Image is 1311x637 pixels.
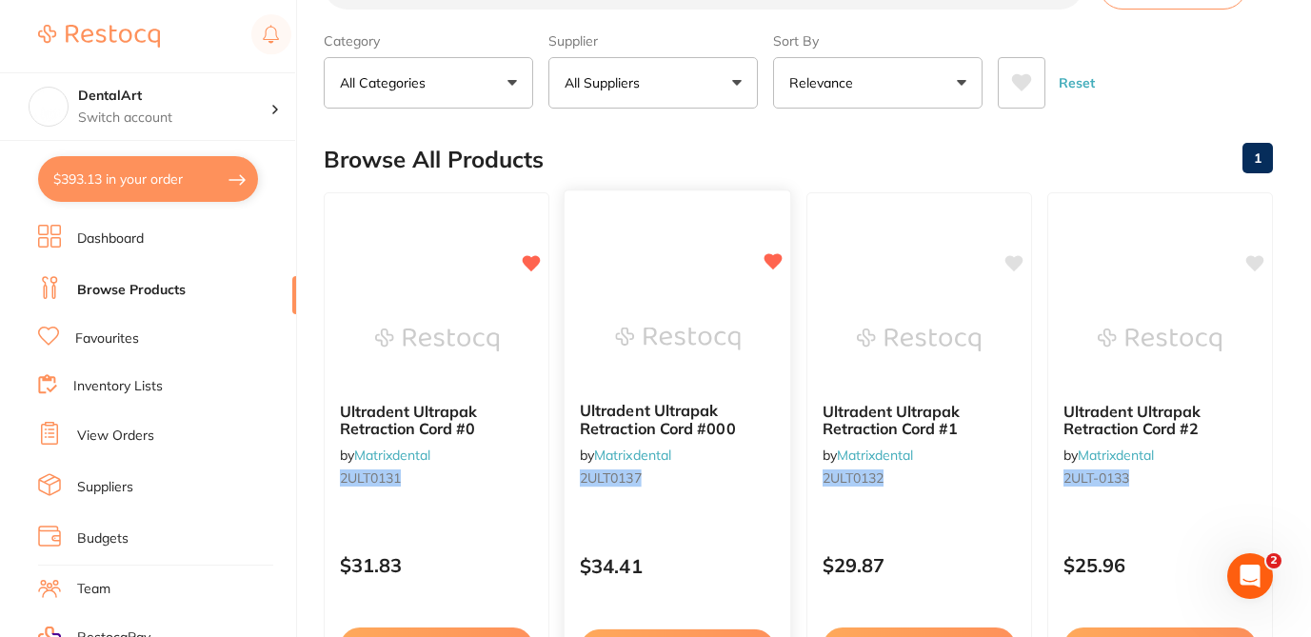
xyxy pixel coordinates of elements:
[77,478,133,497] a: Suppliers
[580,446,671,463] span: by
[823,447,913,464] span: by
[615,290,740,387] img: Ultradent Ultrapak Retraction Cord #000
[823,402,960,438] span: Ultradent Ultrapak Retraction Cord #1
[78,87,270,106] h4: DentalArt
[340,402,477,438] span: Ultradent Ultrapak Retraction Cord #0
[340,447,430,464] span: by
[857,292,981,388] img: Ultradent Ultrapak Retraction Cord #1
[38,25,160,48] img: Restocq Logo
[789,73,861,92] p: Relevance
[548,57,758,109] button: All Suppliers
[823,554,1016,576] p: $29.87
[1063,402,1201,438] span: Ultradent Ultrapak Retraction Cord #2
[354,447,430,464] a: Matrixdental
[1063,403,1257,438] b: Ultradent Ultrapak Retraction Cord #2
[340,403,533,438] b: Ultradent Ultrapak Retraction Cord #0
[1266,553,1281,568] span: 2
[324,57,533,109] button: All Categories
[773,32,983,50] label: Sort By
[1098,292,1222,388] img: Ultradent Ultrapak Retraction Cord #2
[580,401,736,438] span: Ultradent Ultrapak Retraction Cord #000
[30,88,68,126] img: DentalArt
[340,73,433,92] p: All Categories
[340,554,533,576] p: $31.83
[324,147,544,173] h2: Browse All Products
[580,469,642,487] em: 2ULT0137
[38,14,160,58] a: Restocq Logo
[77,229,144,249] a: Dashboard
[548,32,758,50] label: Supplier
[773,57,983,109] button: Relevance
[38,156,258,202] button: $393.13 in your order
[565,73,647,92] p: All Suppliers
[823,469,884,487] em: 2ULT0132
[77,580,110,599] a: Team
[77,427,154,446] a: View Orders
[823,403,1016,438] b: Ultradent Ultrapak Retraction Cord #1
[78,109,270,128] p: Switch account
[77,529,129,548] a: Budgets
[75,329,139,348] a: Favourites
[375,292,499,388] img: Ultradent Ultrapak Retraction Cord #0
[1053,57,1101,109] button: Reset
[340,469,401,487] em: 2ULT0131
[580,402,775,437] b: Ultradent Ultrapak Retraction Cord #000
[1063,469,1129,487] em: 2ULT-0133
[73,377,163,396] a: Inventory Lists
[77,281,186,300] a: Browse Products
[580,555,775,577] p: $34.41
[1063,447,1154,464] span: by
[1078,447,1154,464] a: Matrixdental
[1063,554,1257,576] p: $25.96
[1227,553,1273,599] iframe: Intercom live chat
[324,32,533,50] label: Category
[594,446,671,463] a: Matrixdental
[1242,139,1273,177] a: 1
[837,447,913,464] a: Matrixdental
